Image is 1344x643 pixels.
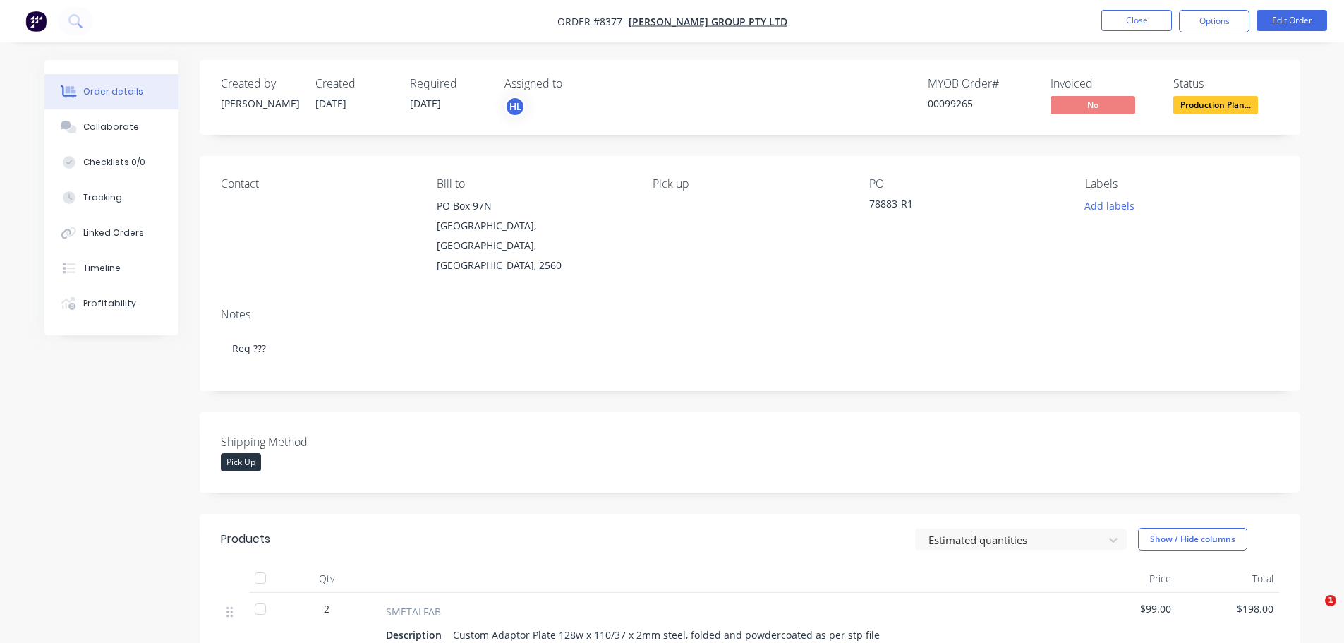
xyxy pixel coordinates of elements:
[83,227,144,239] div: Linked Orders
[221,177,414,191] div: Contact
[44,286,178,321] button: Profitability
[284,565,369,593] div: Qty
[221,453,261,471] div: Pick Up
[25,11,47,32] img: Factory
[928,96,1034,111] div: 00099265
[1177,565,1279,593] div: Total
[315,77,393,90] div: Created
[83,85,143,98] div: Order details
[44,215,178,251] button: Linked Orders
[221,433,397,450] label: Shipping Method
[437,196,630,275] div: PO Box 97N[GEOGRAPHIC_DATA], [GEOGRAPHIC_DATA], [GEOGRAPHIC_DATA], 2560
[1173,96,1258,114] span: Production Plan...
[315,97,346,110] span: [DATE]
[44,74,178,109] button: Order details
[869,177,1063,191] div: PO
[1074,565,1177,593] div: Price
[437,177,630,191] div: Bill to
[1173,77,1279,90] div: Status
[437,216,630,275] div: [GEOGRAPHIC_DATA], [GEOGRAPHIC_DATA], [GEOGRAPHIC_DATA], 2560
[557,15,629,28] span: Order #8377 -
[221,96,298,111] div: [PERSON_NAME]
[410,97,441,110] span: [DATE]
[504,96,526,117] button: HL
[1173,96,1258,117] button: Production Plan...
[1080,601,1171,616] span: $99.00
[928,77,1034,90] div: MYOB Order #
[83,191,122,204] div: Tracking
[1101,10,1172,31] button: Close
[437,196,630,216] div: PO Box 97N
[83,121,139,133] div: Collaborate
[1182,601,1273,616] span: $198.00
[504,77,646,90] div: Assigned to
[386,604,441,619] span: SMETALFAB
[1257,10,1327,31] button: Edit Order
[1085,177,1278,191] div: Labels
[410,77,488,90] div: Required
[221,531,270,548] div: Products
[1325,595,1336,606] span: 1
[44,251,178,286] button: Timeline
[44,180,178,215] button: Tracking
[221,308,1279,321] div: Notes
[1179,10,1249,32] button: Options
[221,327,1279,370] div: Req ???
[653,177,846,191] div: Pick up
[83,156,145,169] div: Checklists 0/0
[1077,196,1142,215] button: Add labels
[83,297,136,310] div: Profitability
[83,262,121,275] div: Timeline
[869,196,1046,216] div: 78883-R1
[1051,77,1156,90] div: Invoiced
[1051,96,1135,114] span: No
[221,77,298,90] div: Created by
[44,109,178,145] button: Collaborate
[1138,528,1247,551] button: Show / Hide columns
[1296,595,1330,629] iframe: Intercom live chat
[629,15,787,28] a: [PERSON_NAME] Group Pty Ltd
[324,601,329,616] span: 2
[44,145,178,180] button: Checklists 0/0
